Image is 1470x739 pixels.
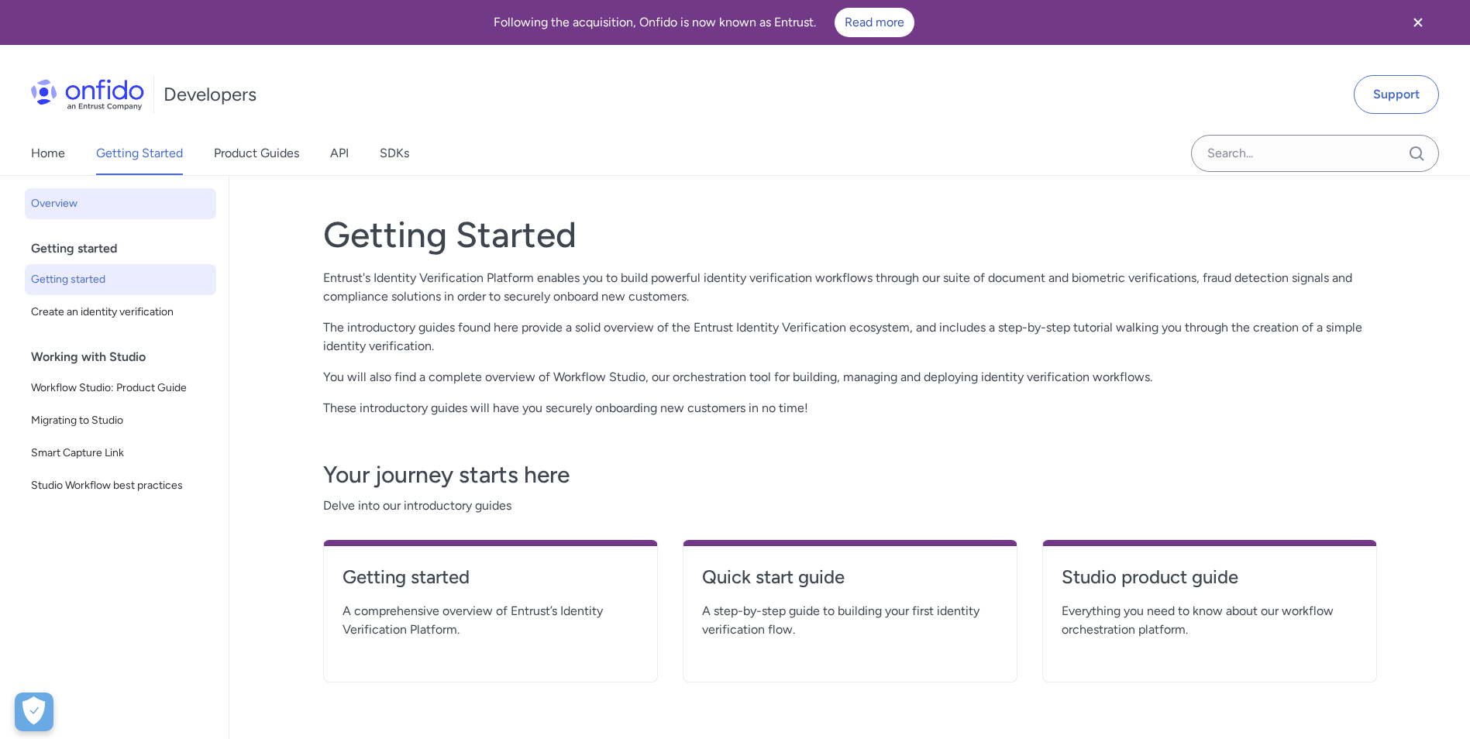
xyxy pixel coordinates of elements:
[25,438,216,469] a: Smart Capture Link
[15,693,53,731] div: Cookie Preferences
[31,233,222,264] div: Getting started
[835,8,914,37] a: Read more
[323,368,1377,387] p: You will also find a complete overview of Workflow Studio, our orchestration tool for building, m...
[323,399,1377,418] p: These introductory guides will have you securely onboarding new customers in no time!
[343,565,639,602] a: Getting started
[214,132,299,175] a: Product Guides
[1191,135,1439,172] input: Onfido search input field
[25,373,216,404] a: Workflow Studio: Product Guide
[343,602,639,639] span: A comprehensive overview of Entrust’s Identity Verification Platform.
[380,132,409,175] a: SDKs
[1389,3,1447,42] button: Close banner
[323,459,1377,490] h3: Your journey starts here
[323,269,1377,306] p: Entrust's Identity Verification Platform enables you to build powerful identity verification work...
[31,303,210,321] span: Create an identity verification
[31,270,210,289] span: Getting started
[19,8,1389,37] div: Following the acquisition, Onfido is now known as Entrust.
[96,132,183,175] a: Getting Started
[25,297,216,328] a: Create an identity verification
[31,444,210,462] span: Smart Capture Link
[164,82,256,107] h1: Developers
[1062,565,1358,589] h4: Studio product guide
[330,132,349,175] a: API
[702,565,998,602] a: Quick start guide
[1062,602,1358,639] span: Everything you need to know about our workflow orchestration platform.
[323,213,1377,256] h1: Getting Started
[1354,75,1439,114] a: Support
[25,405,216,436] a: Migrating to Studio
[25,470,216,501] a: Studio Workflow best practices
[323,318,1377,356] p: The introductory guides found here provide a solid overview of the Entrust Identity Verification ...
[31,194,210,213] span: Overview
[1062,565,1358,602] a: Studio product guide
[31,79,144,110] img: Onfido Logo
[1409,13,1427,32] svg: Close banner
[31,132,65,175] a: Home
[31,342,222,373] div: Working with Studio
[323,497,1377,515] span: Delve into our introductory guides
[343,565,639,589] h4: Getting started
[31,411,210,430] span: Migrating to Studio
[31,379,210,397] span: Workflow Studio: Product Guide
[31,476,210,495] span: Studio Workflow best practices
[15,693,53,731] button: Open Preferences
[702,602,998,639] span: A step-by-step guide to building your first identity verification flow.
[702,565,998,589] h4: Quick start guide
[25,264,216,295] a: Getting started
[25,188,216,219] a: Overview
